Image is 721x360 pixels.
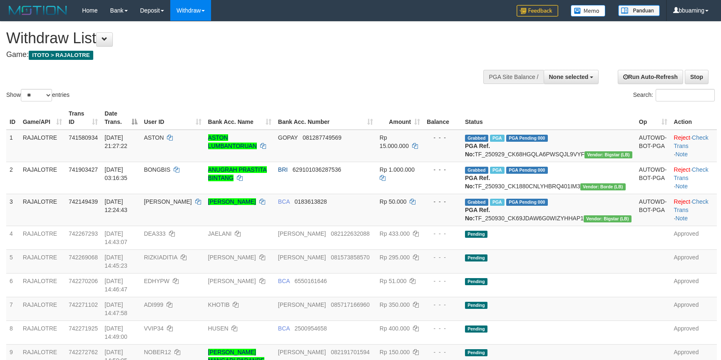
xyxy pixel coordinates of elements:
span: RIZKIADITIA [144,254,177,261]
th: Game/API: activate to sort column ascending [20,106,65,130]
label: Search: [633,89,715,101]
span: 742271102 [69,301,98,308]
th: Amount: activate to sort column ascending [376,106,423,130]
b: PGA Ref. No: [465,175,490,190]
span: BONGBIS [144,166,171,173]
span: Marked by bbusavira [490,199,505,206]
th: Trans ID: activate to sort column ascending [65,106,101,130]
span: Copy 081573858570 to clipboard [331,254,370,261]
td: RAJALOTRE [20,130,65,162]
span: 742270206 [69,278,98,284]
span: Marked by bbuasiong [490,167,505,174]
span: PGA Pending [506,199,548,206]
span: Rp 350.000 [380,301,410,308]
a: Note [675,215,688,222]
span: [PERSON_NAME] [278,301,326,308]
td: 4 [6,226,20,249]
span: Pending [465,231,487,238]
span: BCA [278,198,290,205]
a: Reject [674,166,691,173]
td: RAJALOTRE [20,249,65,273]
span: Vendor URL: https://dashboard.q2checkout.com/secure [584,215,631,222]
span: [PERSON_NAME] [144,198,192,205]
span: [DATE] 14:45:23 [104,254,127,269]
span: Pending [465,278,487,285]
a: Check Trans [674,198,709,213]
span: Grabbed [465,167,488,174]
td: TF_250930_CK1880CNLYHBRQ401IM3 [462,162,636,194]
img: Feedback.jpg [517,5,558,17]
td: RAJALOTRE [20,321,65,344]
span: [DATE] 21:27:22 [104,134,127,149]
span: Vendor URL: https://dashboard.q2checkout.com/secure [580,183,626,190]
span: BRI [278,166,288,173]
a: [PERSON_NAME] [208,254,256,261]
td: 5 [6,249,20,273]
div: - - - [427,348,458,356]
input: Search: [656,89,715,101]
span: 741580934 [69,134,98,141]
td: TF_250929_CK68HGQLA6PWSQJL9VYF [462,130,636,162]
span: 742267293 [69,230,98,237]
span: Rp 400.000 [380,325,410,332]
b: PGA Ref. No: [465,143,490,158]
a: Reject [674,134,691,141]
td: RAJALOTRE [20,194,65,226]
span: [DATE] 12:24:43 [104,198,127,213]
div: - - - [427,165,458,174]
a: ANUGRAH PRASTITA BINTANG [208,166,267,181]
div: - - - [427,197,458,206]
span: Rp 51.000 [380,278,407,284]
td: Approved [671,297,717,321]
span: ITOTO > RAJALOTRE [29,51,93,60]
div: - - - [427,301,458,309]
td: 8 [6,321,20,344]
img: panduan.png [618,5,660,16]
span: DEA333 [144,230,166,237]
div: - - - [427,277,458,285]
td: AUTOWD-BOT-PGA [636,194,671,226]
b: PGA Ref. No: [465,207,490,222]
span: BCA [278,325,290,332]
h1: Withdraw List [6,30,472,47]
span: ADI999 [144,301,164,308]
span: NOBER12 [144,349,171,355]
span: Rp 15.000.000 [380,134,409,149]
div: PGA Site Balance / [483,70,543,84]
span: 742272762 [69,349,98,355]
button: None selected [544,70,599,84]
th: Op: activate to sort column ascending [636,106,671,130]
span: Grabbed [465,135,488,142]
td: RAJALOTRE [20,297,65,321]
span: 741903427 [69,166,98,173]
td: Approved [671,321,717,344]
span: Vendor URL: https://dashboard.q2checkout.com/secure [584,151,632,158]
span: [DATE] 14:46:47 [104,278,127,293]
span: VVIP34 [144,325,164,332]
th: Balance [423,106,462,130]
span: Copy 6550161646 to clipboard [295,278,327,284]
a: [PERSON_NAME] [208,198,256,205]
td: · · [671,162,717,194]
span: PGA Pending [506,167,548,174]
td: Approved [671,249,717,273]
span: [DATE] 14:47:58 [104,301,127,316]
select: Showentries [21,89,52,101]
span: Pending [465,325,487,333]
span: Copy 0183613828 to clipboard [295,198,327,205]
span: Pending [465,302,487,309]
td: · · [671,130,717,162]
td: 6 [6,273,20,297]
a: HUSEN [208,325,229,332]
td: RAJALOTRE [20,273,65,297]
td: Approved [671,273,717,297]
th: User ID: activate to sort column ascending [141,106,205,130]
span: 742271925 [69,325,98,332]
span: Rp 295.000 [380,254,410,261]
span: [PERSON_NAME] [278,349,326,355]
label: Show entries [6,89,70,101]
span: Grabbed [465,199,488,206]
td: RAJALOTRE [20,162,65,194]
span: Rp 1.000.000 [380,166,415,173]
span: Pending [465,254,487,261]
